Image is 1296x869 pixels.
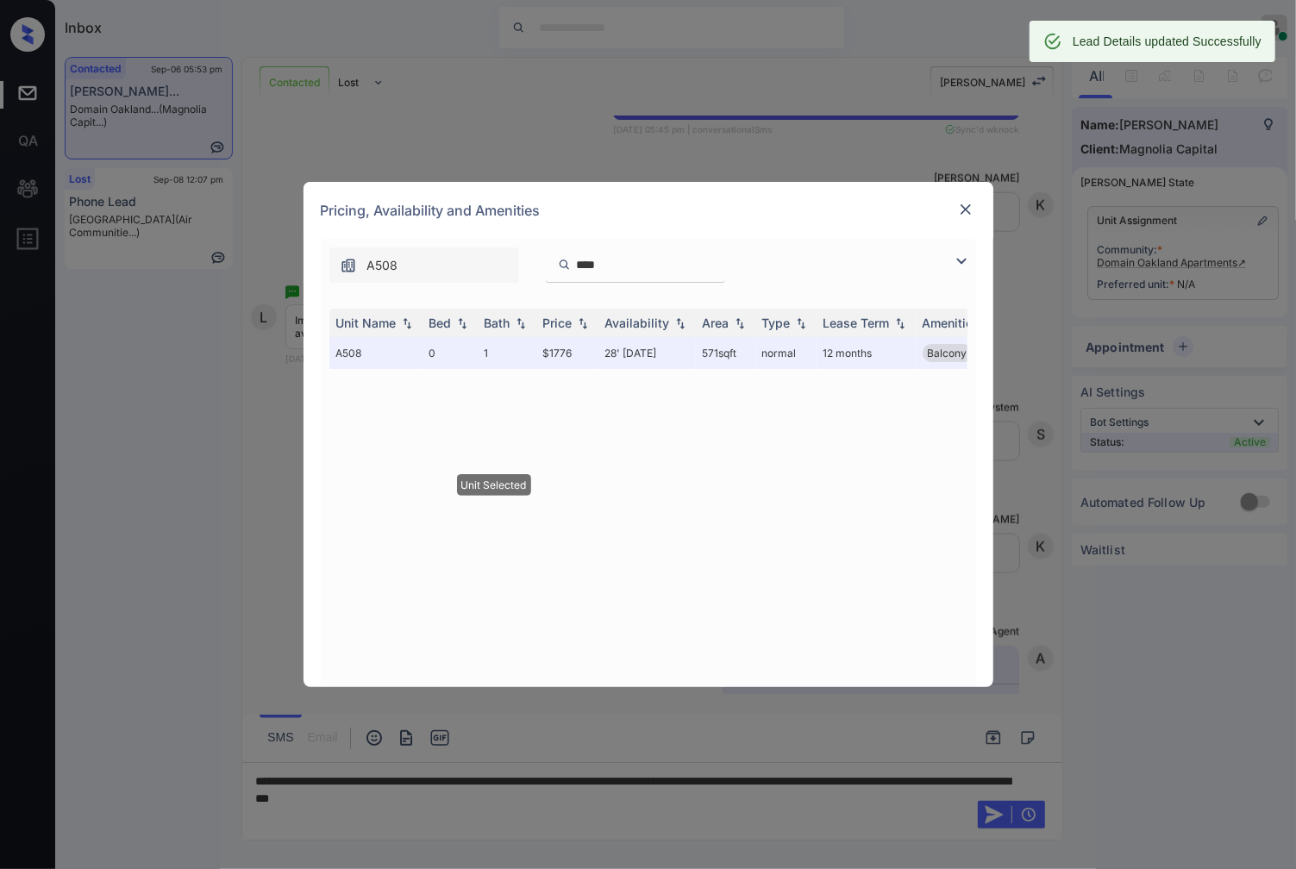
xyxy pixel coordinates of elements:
img: sorting [792,317,810,329]
div: Lease Term [823,316,890,330]
span: A508 [367,256,398,275]
img: icon-zuma [951,251,972,272]
td: 571 sqft [696,337,755,369]
img: close [957,201,974,218]
div: Unit Name [336,316,397,330]
div: Lead Details updated Successfully [1073,26,1262,57]
div: Bed [429,316,452,330]
div: Area [703,316,729,330]
img: sorting [512,317,529,329]
div: Type [762,316,791,330]
img: icon-zuma [558,257,571,272]
div: Price [543,316,573,330]
img: icon-zuma [340,257,357,274]
td: 1 [478,337,536,369]
img: sorting [398,317,416,329]
img: sorting [892,317,909,329]
td: normal [755,337,817,369]
div: Availability [605,316,670,330]
span: Balcony [928,347,967,359]
td: A508 [329,337,423,369]
img: sorting [454,317,471,329]
div: Pricing, Availability and Amenities [304,182,993,239]
td: 12 months [817,337,916,369]
div: Bath [485,316,510,330]
td: 28' [DATE] [598,337,696,369]
img: sorting [672,317,689,329]
img: sorting [574,317,592,329]
td: 0 [423,337,478,369]
div: Amenities [923,316,980,330]
img: sorting [731,317,748,329]
td: $1776 [536,337,598,369]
